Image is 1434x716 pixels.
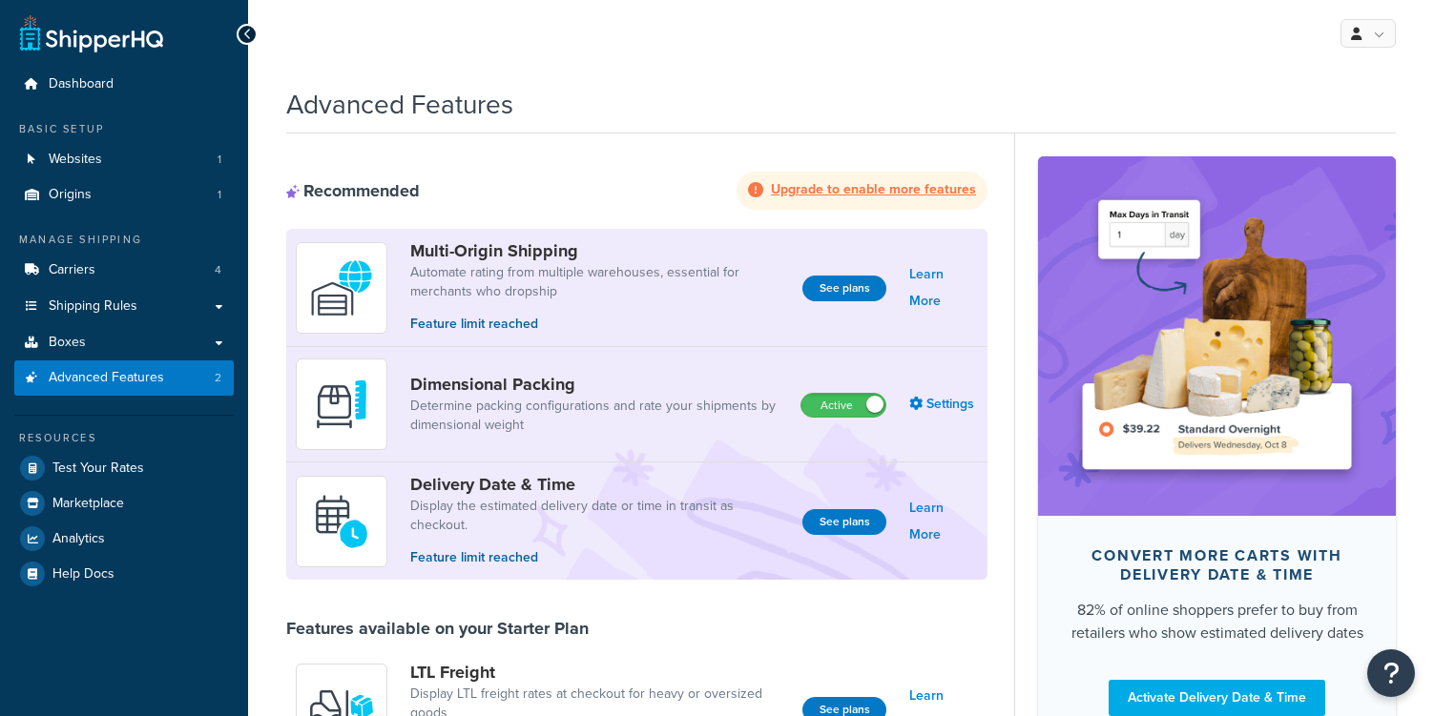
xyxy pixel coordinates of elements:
[14,360,234,396] a: Advanced Features2
[14,121,234,137] div: Basic Setup
[1069,599,1365,644] div: 82% of online shoppers prefer to buy from retailers who show estimated delivery dates
[14,289,234,324] a: Shipping Rules
[802,509,886,535] button: See plans
[215,370,221,386] span: 2
[14,253,234,288] a: Carriers4
[410,374,785,395] a: Dimensional Packing
[909,261,978,315] a: Learn More
[801,394,885,417] label: Active
[410,497,787,535] a: Display the estimated delivery date or time in transit as checkout.
[286,618,589,639] div: Features available on your Starter Plan
[14,142,234,177] a: Websites1
[909,495,978,548] a: Learn More
[49,370,164,386] span: Advanced Features
[14,522,234,556] a: Analytics
[52,531,105,547] span: Analytics
[52,566,114,583] span: Help Docs
[410,397,785,435] a: Determine packing configurations and rate your shipments by dimensional weight
[286,86,513,123] h1: Advanced Features
[1069,546,1365,584] div: Convert more carts with delivery date & time
[410,474,787,495] a: Delivery Date & Time
[52,496,124,512] span: Marketplace
[14,142,234,177] li: Websites
[49,152,102,168] span: Websites
[1367,649,1415,697] button: Open Resource Center
[14,232,234,248] div: Manage Shipping
[215,262,221,278] span: 4
[410,662,787,683] a: LTL Freight
[49,187,92,203] span: Origins
[14,177,234,213] li: Origins
[49,335,86,351] span: Boxes
[49,262,95,278] span: Carriers
[909,391,978,418] a: Settings
[1109,680,1325,716] a: Activate Delivery Date & Time
[14,325,234,360] a: Boxes
[52,460,144,477] span: Test Your Rates
[14,177,234,213] a: Origins1
[14,67,234,102] a: Dashboard
[49,298,137,315] span: Shipping Rules
[410,240,787,261] a: Multi-Origin Shipping
[308,488,375,555] img: gfkeb5ejjkALwAAAABJRU5ErkJggg==
[802,276,886,301] button: See plans
[410,263,787,301] a: Automate rating from multiple warehouses, essential for merchants who dropship
[14,557,234,591] a: Help Docs
[14,430,234,446] div: Resources
[49,76,114,92] span: Dashboard
[14,486,234,521] a: Marketplace
[14,253,234,288] li: Carriers
[771,179,976,199] strong: Upgrade to enable more features
[410,314,787,335] p: Feature limit reached
[1067,185,1367,486] img: feature-image-ddt-36eae7f7280da8017bfb280eaccd9c446f90b1fe08728e4019434db127062ab4.png
[286,180,420,201] div: Recommended
[218,152,221,168] span: 1
[410,547,787,568] p: Feature limit reached
[218,187,221,203] span: 1
[14,360,234,396] li: Advanced Features
[14,451,234,485] a: Test Your Rates
[308,255,375,321] img: WatD5o0RtDAAAAAElFTkSuQmCC
[308,371,375,438] img: DTVBYsAAAAAASUVORK5CYII=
